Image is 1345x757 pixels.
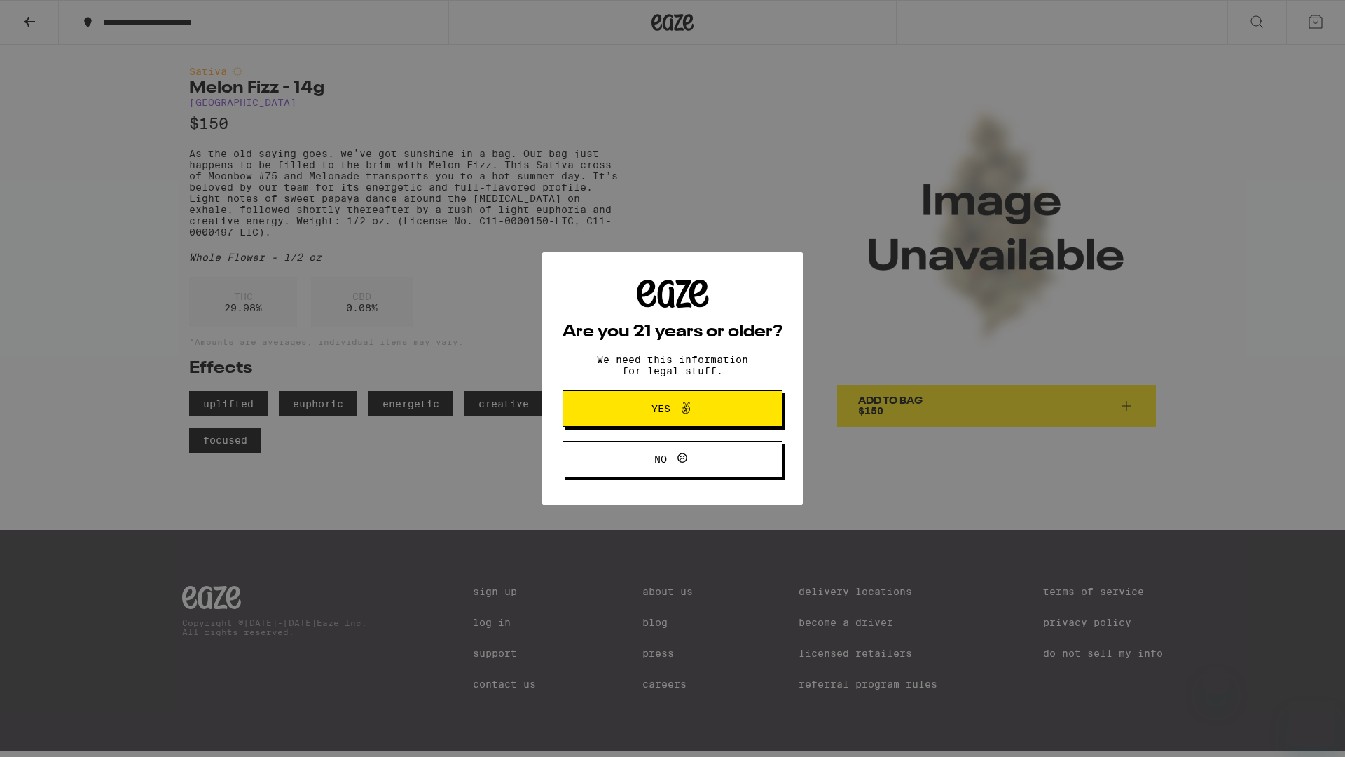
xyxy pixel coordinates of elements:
h2: Are you 21 years or older? [563,324,782,341]
span: Yes [651,404,670,414]
p: We need this information for legal stuff. [585,354,760,376]
iframe: Button to launch messaging window [1289,701,1334,746]
span: No [654,454,667,464]
button: Yes [563,390,782,427]
button: No [563,441,782,477]
iframe: Close message [1202,667,1230,695]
